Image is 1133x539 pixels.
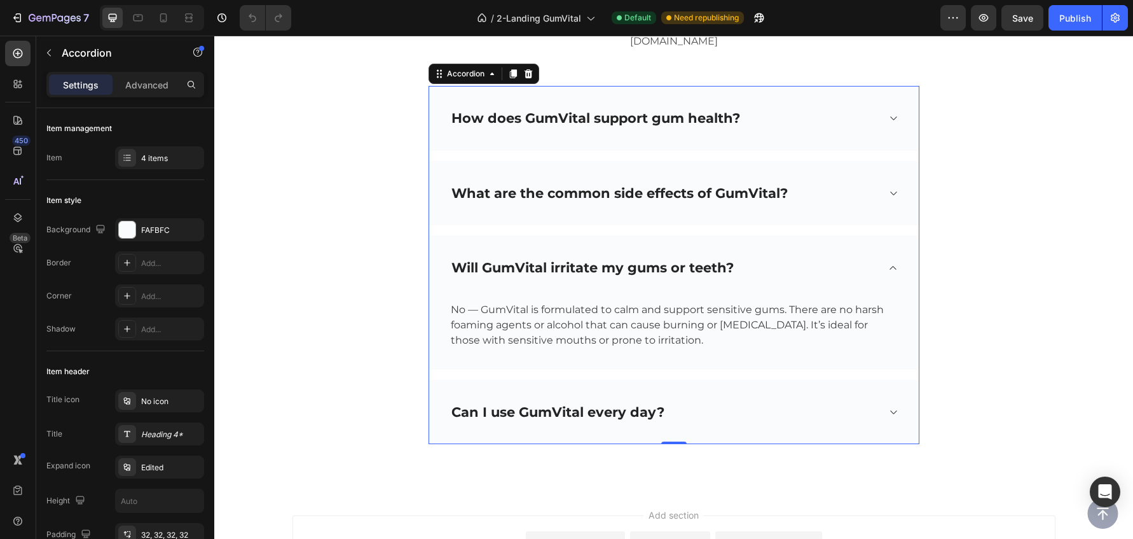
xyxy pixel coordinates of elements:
[46,460,90,472] div: Expand icon
[46,394,79,405] div: Title icon
[1012,13,1033,24] span: Save
[214,36,1133,539] iframe: Design area
[46,290,72,302] div: Corner
[46,323,76,335] div: Shadow
[491,11,494,25] span: /
[1048,5,1102,31] button: Publish
[237,367,450,387] p: Can I use GumVital every day?
[62,45,170,60] p: Accordion
[141,153,201,164] div: 4 items
[237,148,573,168] p: What are the common side effects of GumVital?
[141,429,201,440] div: Heading 4*
[63,78,99,92] p: Settings
[141,462,201,473] div: Edited
[5,5,95,31] button: 7
[46,195,81,206] div: Item style
[46,428,62,440] div: Title
[237,267,683,312] p: No — GumVital is formulated to calm and support sensitive gums. There are no harsh foaming agents...
[141,225,201,236] div: FAFBFC
[1001,5,1043,31] button: Save
[237,73,526,93] p: How does GumVital support gum health?
[12,136,31,146] div: 450
[10,233,31,243] div: Beta
[240,5,291,31] div: Undo/Redo
[141,258,201,269] div: Add...
[674,12,739,24] span: Need republishing
[46,221,108,239] div: Background
[46,493,88,510] div: Height
[237,222,519,242] p: Will GumVital irritate my gums or teeth?
[46,366,90,377] div: Item header
[125,78,168,92] p: Advanced
[141,396,201,407] div: No icon
[624,12,651,24] span: Default
[141,324,201,335] div: Add...
[83,10,89,25] p: 7
[230,32,273,44] div: Accordion
[116,489,203,512] input: Auto
[1090,477,1120,507] div: Open Intercom Messenger
[141,291,201,302] div: Add...
[497,11,581,25] span: 2-Landing GumVital
[46,123,112,134] div: Item management
[1059,11,1091,25] div: Publish
[46,152,62,164] div: Item
[46,257,71,269] div: Border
